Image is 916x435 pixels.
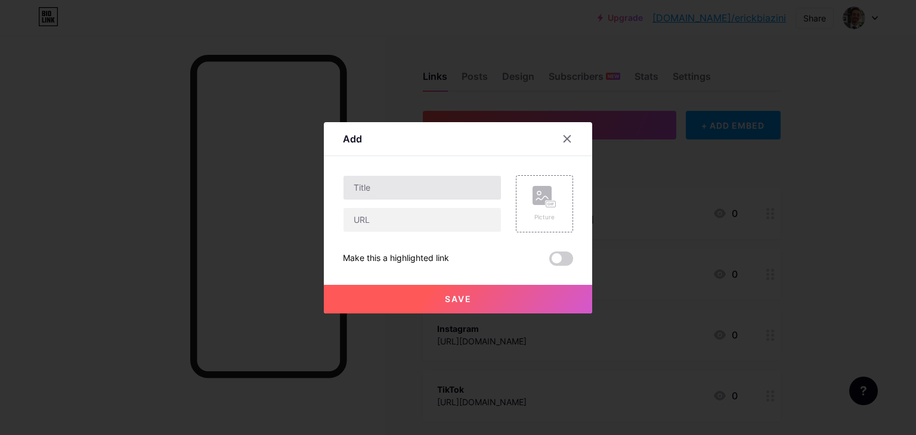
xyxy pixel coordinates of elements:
[343,176,501,200] input: Title
[343,208,501,232] input: URL
[445,294,472,304] span: Save
[343,251,449,266] div: Make this a highlighted link
[343,132,362,146] div: Add
[533,213,556,222] div: Picture
[324,285,592,313] button: Save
